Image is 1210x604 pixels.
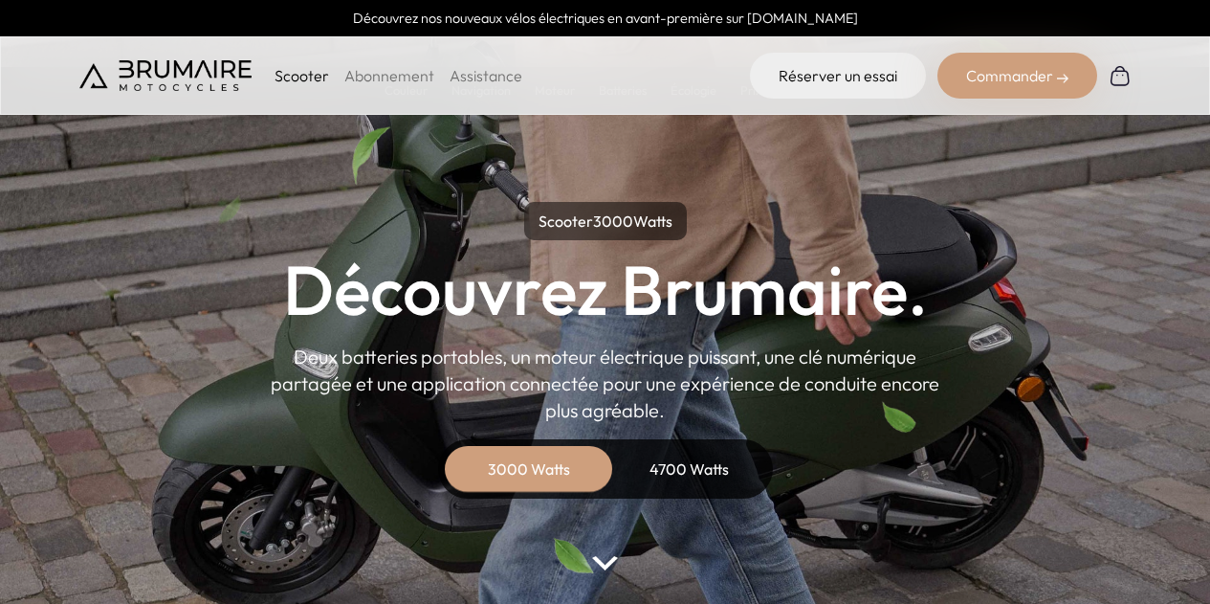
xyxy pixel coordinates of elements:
div: 4700 Watts [613,446,766,492]
p: Deux batteries portables, un moteur électrique puissant, une clé numérique partagée et une applic... [271,344,940,424]
h1: Découvrez Brumaire. [283,256,928,324]
a: Abonnement [344,66,434,85]
img: arrow-bottom.png [592,556,617,570]
div: Commander [937,53,1097,99]
div: 3000 Watts [452,446,605,492]
img: right-arrow-2.png [1057,73,1068,84]
a: Réserver un essai [750,53,926,99]
img: Panier [1109,64,1132,87]
p: Scooter [275,64,329,87]
span: 3000 [593,212,633,231]
p: Scooter Watts [524,202,687,240]
a: Assistance [450,66,522,85]
img: Brumaire Motocycles [79,60,252,91]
